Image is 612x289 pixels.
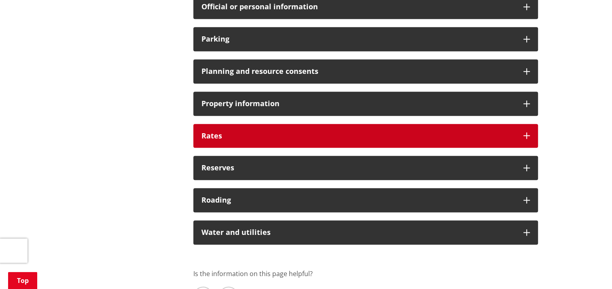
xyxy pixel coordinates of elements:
h3: Reserves [201,164,515,172]
p: Is the information on this page helpful? [193,269,538,279]
iframe: Messenger Launcher [575,255,604,284]
h3: Rates [201,132,515,140]
h3: Water and utilities [201,228,515,237]
h3: Planning and resource consents [201,67,515,75]
h3: Parking [201,35,515,43]
a: Top [8,272,37,289]
h3: Property information [201,100,515,108]
h3: Roading [201,196,515,204]
h3: Official or personal information [201,3,515,11]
